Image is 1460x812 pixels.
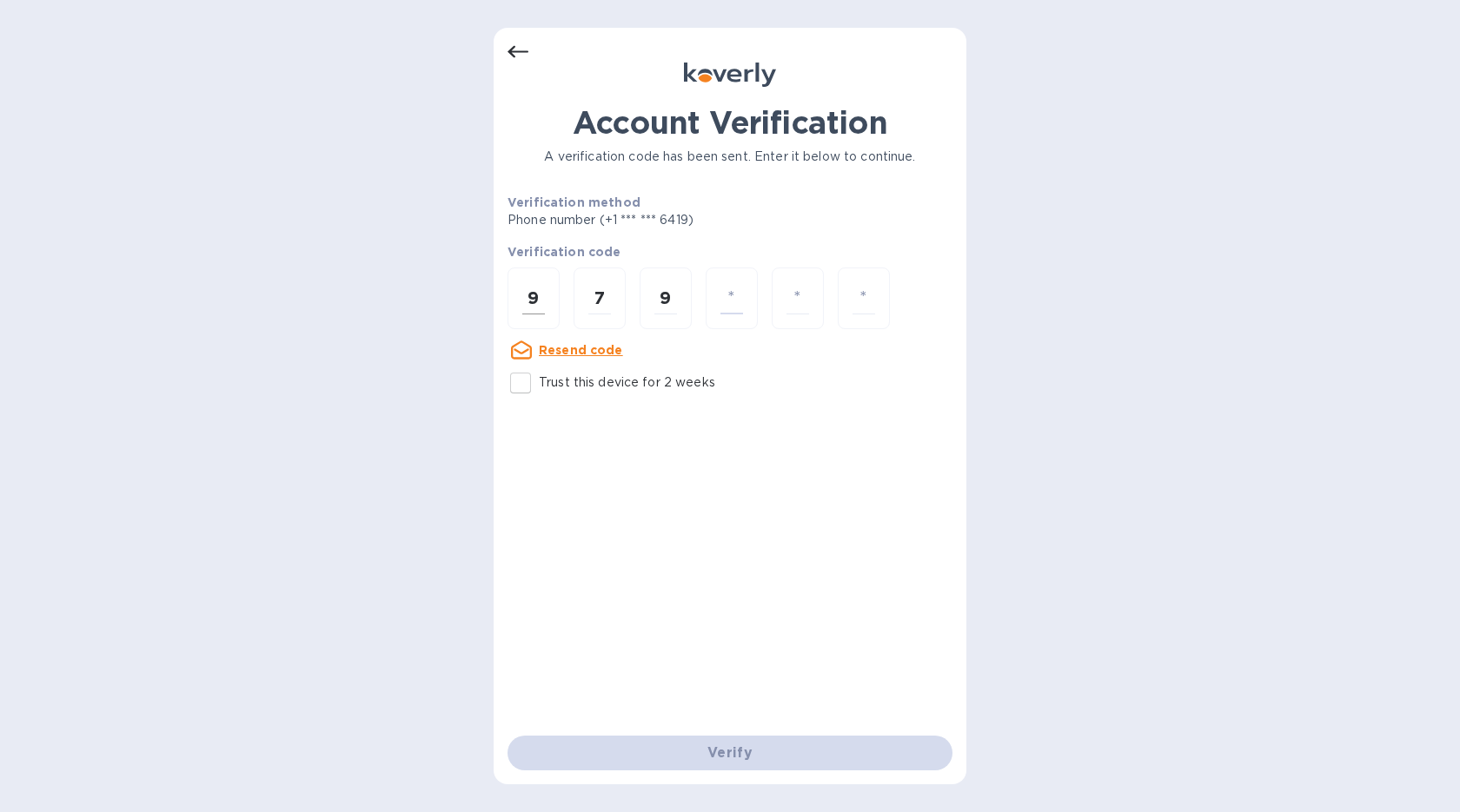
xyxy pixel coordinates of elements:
p: Verification code [508,243,952,261]
h1: Account Verification [508,104,952,141]
p: A verification code has been sent. Enter it below to continue. [508,148,952,166]
p: Trust this device for 2 weeks [539,373,715,392]
p: Phone number (+1 *** *** 6419) [508,211,826,229]
u: Resend code [539,343,623,357]
b: Verification method [508,195,640,209]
